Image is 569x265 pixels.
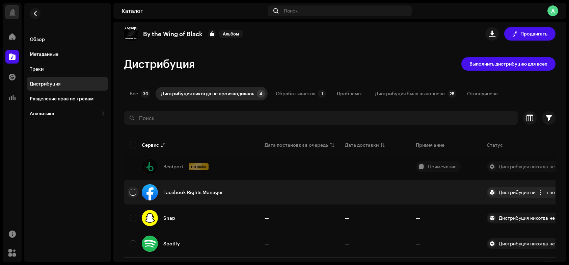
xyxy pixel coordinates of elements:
div: Отсоединена [467,87,498,100]
span: HD Audio [189,164,208,169]
re-a-table-badge: — [416,190,420,195]
p-badge: 4 [257,90,265,98]
div: Проблемы [337,87,361,100]
span: — [265,241,269,246]
div: Аналитика [30,111,54,116]
re-m-nav-dropdown: Аналитика [27,107,108,120]
p-badge: 25 [448,90,456,98]
div: A [547,5,558,16]
div: Все [130,87,138,100]
div: Дата доставки [345,142,379,148]
input: Поиск [124,111,518,125]
span: — [265,215,269,221]
div: Spotify [163,241,180,246]
div: Разделение прав по трекам [30,96,93,101]
div: Метаданные [30,51,58,57]
div: Каталог [121,8,265,14]
span: — [345,215,349,221]
div: Обзор [30,37,45,42]
re-m-nav-item: Обзор [27,32,108,46]
re-a-table-badge: — [416,241,420,246]
re-m-nav-item: Метаданные [27,47,108,61]
div: Сервис [142,142,159,148]
div: Треки [30,66,44,72]
div: Дистрибуция [30,81,60,87]
div: Дистрибуция была выполнена [375,87,445,100]
re-m-nav-item: Дистрибуция [27,77,108,91]
div: Обрабатывается [276,87,315,100]
re-m-nav-item: Треки [27,62,108,76]
div: Дата постановки в очередь [265,142,328,148]
re-a-table-badge: — [416,216,420,220]
span: Альбом [219,30,243,38]
span: Дистрибуция [124,57,195,71]
re-m-nav-item: Разделение прав по трекам [27,92,108,105]
button: Выполнить дистрибуцию для всех [461,57,556,71]
span: Продвигать [520,27,547,41]
div: Примечание [428,164,457,169]
button: Продвигать [504,27,556,41]
span: — [345,241,349,246]
span: — [265,164,269,169]
img: 0d0df914-9ba8-4fb7-a591-92746d963fa4 [124,27,138,41]
div: Snap [163,216,175,220]
p: By the Wing of Black [143,30,202,38]
div: Beatport [163,164,183,169]
span: Поиск [284,8,298,14]
div: Facebook Rights Manager [163,190,223,195]
p-badge: 1 [318,90,326,98]
span: — [345,164,349,169]
span: — [265,189,269,195]
div: Дистрибуция никогда не производилась [161,87,254,100]
span: Выполнить дистрибуцию для всех [469,57,547,71]
p-badge: 30 [141,90,150,98]
span: — [345,189,349,195]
